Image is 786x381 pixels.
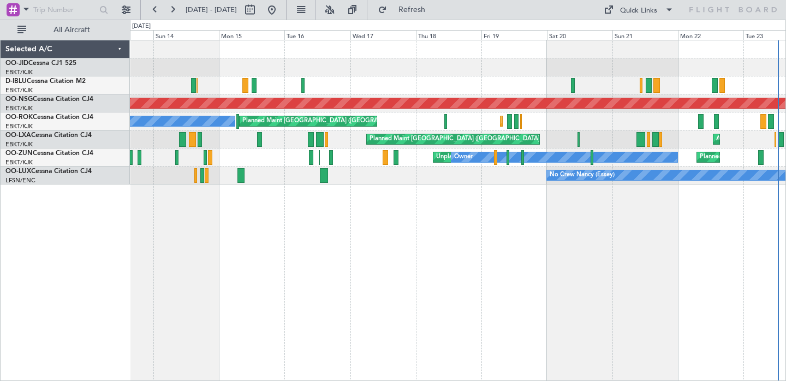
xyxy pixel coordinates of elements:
span: OO-JID [5,60,28,67]
a: OO-ZUNCessna Citation CJ4 [5,150,93,157]
div: Planned Maint [GEOGRAPHIC_DATA] ([GEOGRAPHIC_DATA]) [242,113,414,129]
a: OO-ROKCessna Citation CJ4 [5,114,93,121]
a: OO-LUXCessna Citation CJ4 [5,168,92,175]
div: Mon 22 [678,30,743,40]
a: LFSN/ENC [5,176,35,184]
a: OO-JIDCessna CJ1 525 [5,60,76,67]
div: Wed 17 [350,30,416,40]
a: EBKT/KJK [5,140,33,148]
div: Thu 18 [416,30,481,40]
div: Sat 20 [547,30,612,40]
div: Tue 16 [284,30,350,40]
a: D-IBLUCessna Citation M2 [5,78,86,85]
a: OO-NSGCessna Citation CJ4 [5,96,93,103]
span: Refresh [389,6,435,14]
div: Owner [454,149,473,165]
div: Quick Links [620,5,657,16]
div: Sun 14 [153,30,219,40]
span: D-IBLU [5,78,27,85]
a: OO-LXACessna Citation CJ4 [5,132,92,139]
button: Refresh [373,1,438,19]
input: Trip Number [33,2,96,18]
button: All Aircraft [12,21,118,39]
span: [DATE] - [DATE] [186,5,237,15]
a: EBKT/KJK [5,86,33,94]
span: OO-ROK [5,114,33,121]
div: Unplanned Maint [GEOGRAPHIC_DATA]-[GEOGRAPHIC_DATA] [436,149,612,165]
div: Mon 15 [219,30,284,40]
span: OO-ZUN [5,150,33,157]
a: EBKT/KJK [5,158,33,166]
button: Quick Links [598,1,679,19]
div: Planned Maint [GEOGRAPHIC_DATA] ([GEOGRAPHIC_DATA]) [370,131,541,147]
div: Fri 19 [481,30,547,40]
div: No Crew Nancy (Essey) [550,167,615,183]
div: Sun 21 [612,30,678,40]
span: All Aircraft [28,26,115,34]
span: OO-LXA [5,132,31,139]
a: EBKT/KJK [5,122,33,130]
a: EBKT/KJK [5,68,33,76]
div: [DATE] [132,22,151,31]
span: OO-LUX [5,168,31,175]
a: EBKT/KJK [5,104,33,112]
span: OO-NSG [5,96,33,103]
